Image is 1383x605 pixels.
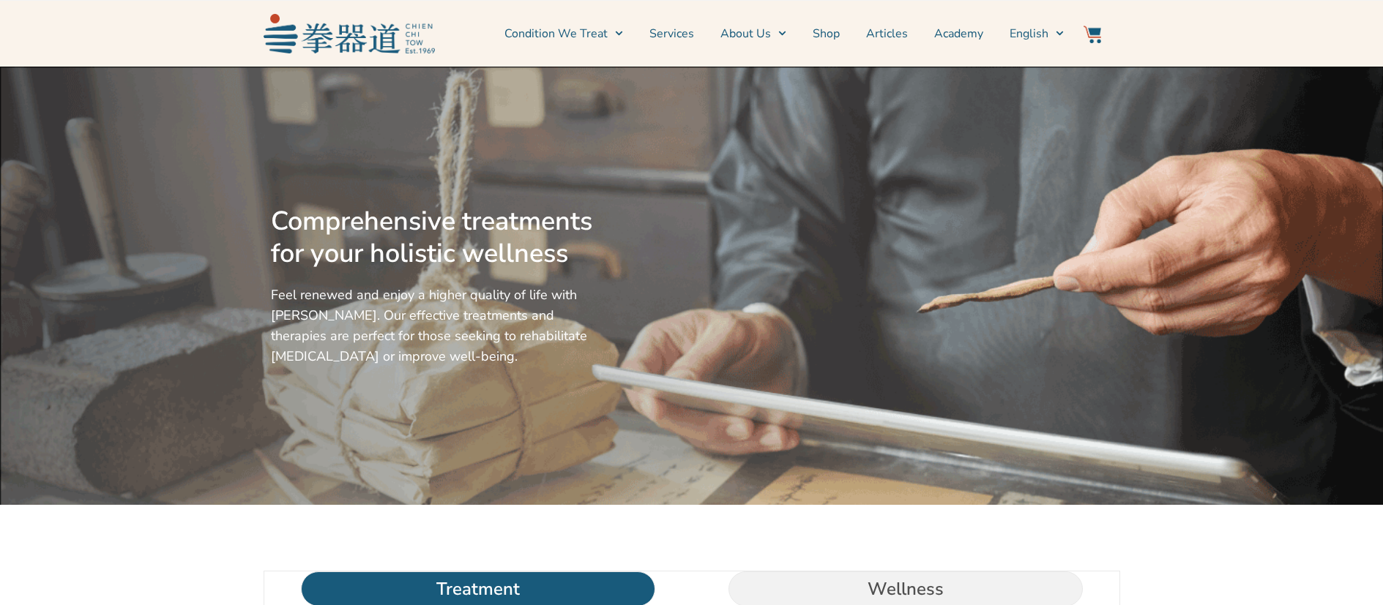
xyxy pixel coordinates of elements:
[1084,26,1101,43] img: Website Icon-03
[934,15,983,52] a: Academy
[271,206,599,270] h2: Comprehensive treatments for your holistic wellness
[720,15,786,52] a: About Us
[813,15,840,52] a: Shop
[1010,25,1048,42] span: English
[442,15,1065,52] nav: Menu
[866,15,908,52] a: Articles
[649,15,694,52] a: Services
[271,285,599,367] p: Feel renewed and enjoy a higher quality of life with [PERSON_NAME]. Our effective treatments and ...
[1010,15,1064,52] a: English
[504,15,623,52] a: Condition We Treat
